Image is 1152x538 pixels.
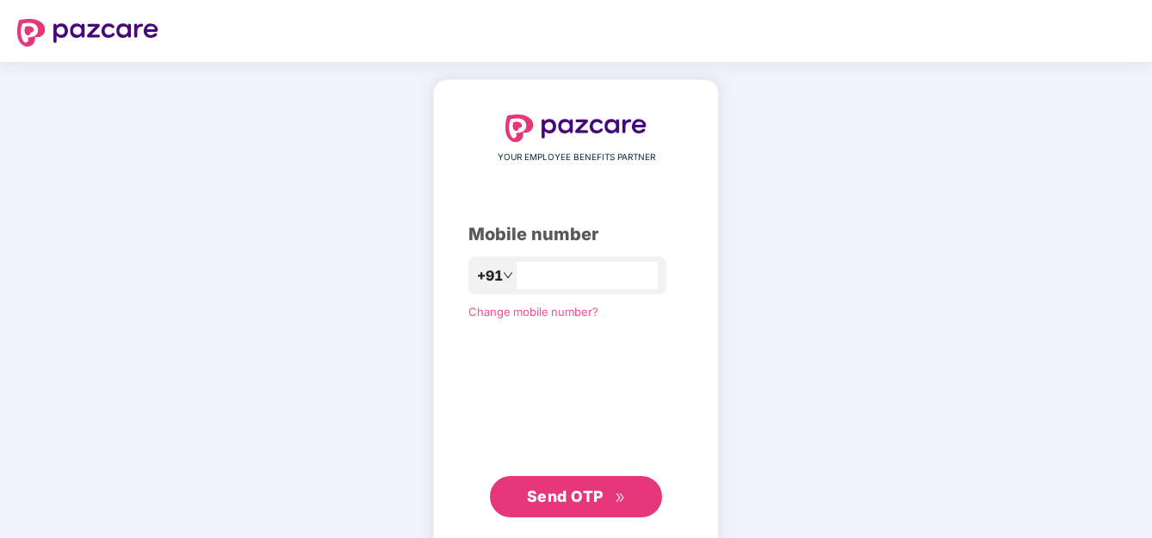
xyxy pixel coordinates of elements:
[505,114,647,142] img: logo
[468,305,598,318] a: Change mobile number?
[17,19,158,46] img: logo
[468,221,684,248] div: Mobile number
[498,151,655,164] span: YOUR EMPLOYEE BENEFITS PARTNER
[477,265,503,287] span: +91
[490,476,662,517] button: Send OTPdouble-right
[615,492,626,504] span: double-right
[503,270,513,281] span: down
[527,487,604,505] span: Send OTP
